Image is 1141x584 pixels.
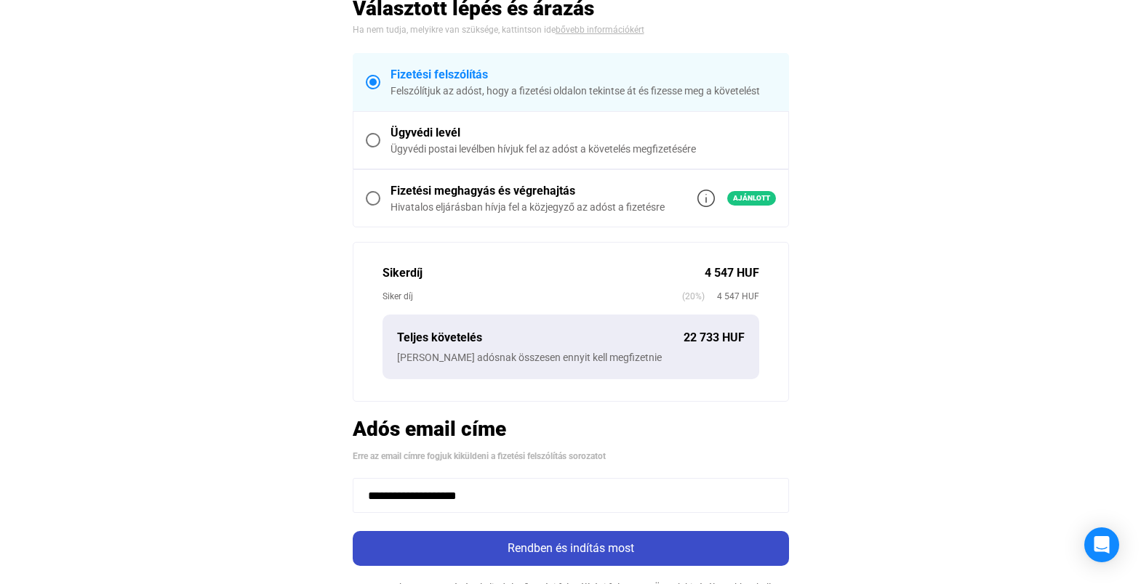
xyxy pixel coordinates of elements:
[353,25,556,35] span: Ha nem tudja, melyikre van szüksége, kattintson ide
[705,289,759,304] span: 4 547 HUF
[397,329,684,346] div: Teljes követelés
[353,531,789,566] button: Rendben és indítás most
[697,190,715,207] img: info-grey-outline
[727,191,776,206] span: Ajánlott
[391,66,776,84] div: Fizetési felszólítás
[353,449,789,463] div: Erre az email címre fogjuk kiküldeni a fizetési felszólítás sorozatot
[391,182,665,200] div: Fizetési meghagyás és végrehajtás
[682,289,705,304] span: (20%)
[556,25,644,35] a: bővebb információkért
[383,264,705,282] div: Sikerdíj
[391,84,776,98] div: Felszólítjuk az adóst, hogy a fizetési oldalon tekintse át és fizesse meg a követelést
[383,289,682,304] div: Siker díj
[391,142,776,156] div: Ügyvédi postai levélben hívjuk fel az adóst a követelés megfizetésére
[705,264,759,282] div: 4 547 HUF
[1084,527,1119,562] div: Open Intercom Messenger
[353,416,789,442] h2: Adós email címe
[391,200,665,214] div: Hivatalos eljárásban hívja fel a közjegyző az adóst a fizetésre
[391,124,776,142] div: Ügyvédi levél
[357,540,785,557] div: Rendben és indítás most
[697,190,776,207] a: info-grey-outlineAjánlott
[397,350,745,365] div: [PERSON_NAME] adósnak összesen ennyit kell megfizetnie
[684,329,745,346] div: 22 733 HUF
